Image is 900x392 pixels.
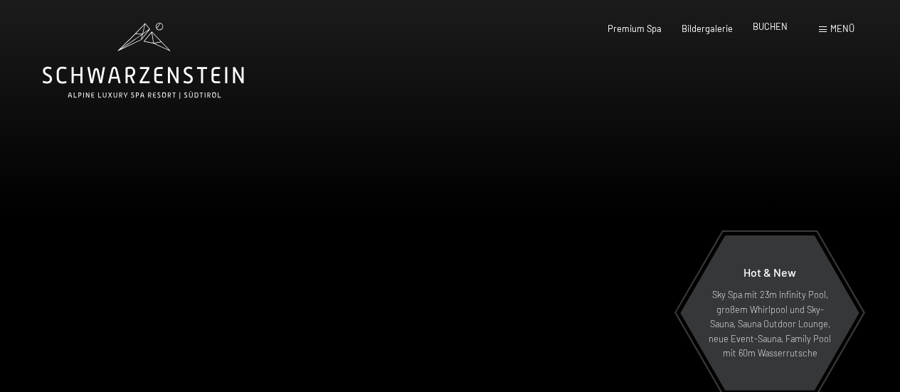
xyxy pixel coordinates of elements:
span: Hot & New [743,265,796,279]
p: Sky Spa mit 23m Infinity Pool, großem Whirlpool und Sky-Sauna, Sauna Outdoor Lounge, neue Event-S... [708,287,832,360]
span: Menü [830,23,854,34]
a: Bildergalerie [682,23,733,34]
a: Premium Spa [608,23,662,34]
a: BUCHEN [753,21,788,32]
a: Hot & New Sky Spa mit 23m Infinity Pool, großem Whirlpool und Sky-Sauna, Sauna Outdoor Lounge, ne... [679,235,860,391]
